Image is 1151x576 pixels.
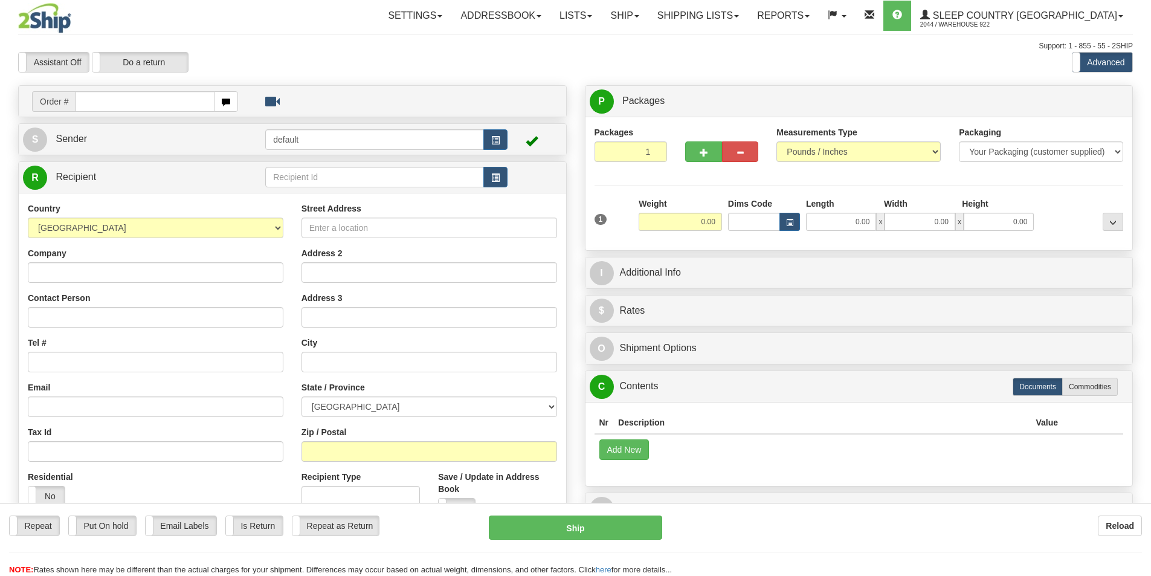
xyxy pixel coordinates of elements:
[590,299,614,323] span: $
[806,198,834,210] label: Length
[9,565,33,574] span: NOTE:
[590,261,614,285] span: I
[438,471,556,495] label: Save / Update in Address Book
[489,516,662,540] button: Ship
[23,128,47,152] span: S
[265,129,484,150] input: Sender Id
[28,337,47,349] label: Tel #
[728,198,772,210] label: Dims Code
[648,1,748,31] a: Shipping lists
[1123,226,1150,349] iframe: chat widget
[301,381,365,393] label: State / Province
[23,127,265,152] a: S Sender
[920,19,1011,31] span: 2044 / Warehouse 922
[1106,521,1134,531] b: Reload
[28,292,90,304] label: Contact Person
[19,53,89,72] label: Assistant Off
[748,1,819,31] a: Reports
[911,1,1132,31] a: Sleep Country [GEOGRAPHIC_DATA] 2044 / Warehouse 922
[1103,213,1123,231] div: ...
[301,471,361,483] label: Recipient Type
[590,337,614,361] span: O
[550,1,601,31] a: Lists
[28,426,51,438] label: Tax Id
[226,516,283,536] label: Is Return
[56,172,96,182] span: Recipient
[622,95,665,106] span: Packages
[590,375,614,399] span: C
[439,499,475,518] label: No
[595,214,607,225] span: 1
[32,91,76,112] span: Order #
[301,202,361,215] label: Street Address
[590,336,1129,361] a: OShipment Options
[301,247,343,259] label: Address 2
[590,89,1129,114] a: P Packages
[28,471,73,483] label: Residential
[590,496,1129,521] a: RReturn Shipment
[56,134,87,144] span: Sender
[590,374,1129,399] a: CContents
[23,166,47,190] span: R
[590,497,614,521] span: R
[595,126,634,138] label: Packages
[10,516,59,536] label: Repeat
[301,426,347,438] label: Zip / Postal
[590,89,614,114] span: P
[930,10,1117,21] span: Sleep Country [GEOGRAPHIC_DATA]
[146,516,216,536] label: Email Labels
[1072,53,1132,72] label: Advanced
[379,1,451,31] a: Settings
[599,439,650,460] button: Add New
[451,1,550,31] a: Addressbook
[601,1,648,31] a: Ship
[28,202,60,215] label: Country
[301,292,343,304] label: Address 3
[1098,516,1142,536] button: Reload
[28,381,50,393] label: Email
[876,213,885,231] span: x
[1031,412,1063,434] th: Value
[92,53,188,72] label: Do a return
[955,213,964,231] span: x
[265,167,484,187] input: Recipient Id
[590,260,1129,285] a: IAdditional Info
[292,516,379,536] label: Repeat as Return
[590,299,1129,323] a: $Rates
[1013,378,1063,396] label: Documents
[1062,378,1118,396] label: Commodities
[962,198,988,210] label: Height
[28,247,66,259] label: Company
[23,165,239,190] a: R Recipient
[28,487,65,506] label: No
[18,41,1133,51] div: Support: 1 - 855 - 55 - 2SHIP
[776,126,857,138] label: Measurements Type
[69,516,136,536] label: Put On hold
[301,337,317,349] label: City
[884,198,908,210] label: Width
[18,3,71,33] img: logo2044.jpg
[596,565,611,574] a: here
[639,198,666,210] label: Weight
[613,412,1031,434] th: Description
[301,218,557,238] input: Enter a location
[959,126,1001,138] label: Packaging
[595,412,614,434] th: Nr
